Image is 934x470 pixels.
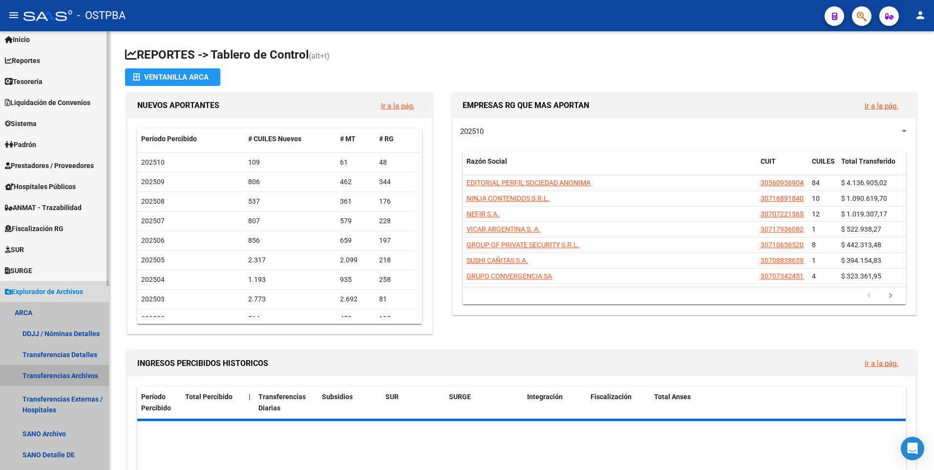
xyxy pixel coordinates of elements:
[248,135,301,143] span: # CUILES Nuevos
[857,354,906,372] button: Ir a la pág.
[860,291,878,301] a: go to previous page
[340,274,371,285] div: 935
[5,160,94,171] span: Prestadores / Proveedores
[248,274,333,285] div: 1.193
[248,313,333,324] div: 564
[141,295,165,303] span: 202503
[181,386,245,419] datatable-header-cell: Total Percibido
[382,386,445,419] datatable-header-cell: SUR
[5,139,36,150] span: Padrón
[379,313,410,324] div: 105
[258,393,306,412] span: Transferencias Diarias
[5,118,37,129] span: Sistema
[837,151,906,183] datatable-header-cell: Total Transferido
[460,127,484,136] span: 202510
[340,255,371,266] div: 2.099
[467,225,540,233] span: VICAR ARGENTINA S. A.
[467,194,550,202] span: NINJA CONTENIDOS S.R.L.
[141,256,165,264] span: 202505
[812,210,820,218] span: 12
[248,157,333,168] div: 109
[379,176,410,188] div: 344
[654,393,691,401] span: Total Anses
[133,68,212,86] div: Ventanilla ARCA
[881,291,900,301] a: go to next page
[650,386,898,419] datatable-header-cell: Total Anses
[340,135,356,143] span: # MT
[841,157,895,165] span: Total Transferido
[445,386,523,419] datatable-header-cell: SURGE
[5,181,76,192] span: Hospitales Públicos
[5,286,83,297] span: Explorador de Archivos
[385,393,399,401] span: SUR
[137,359,268,368] span: INGRESOS PERCIBIDOS HISTORICOS
[379,157,410,168] div: 48
[379,274,410,285] div: 258
[185,393,233,401] span: Total Percibido
[340,215,371,227] div: 579
[761,241,804,249] span: 30710636520
[336,128,375,150] datatable-header-cell: # MT
[340,157,371,168] div: 61
[841,272,881,280] span: $ 323.361,95
[309,51,330,61] span: (alt+t)
[757,151,808,183] datatable-header-cell: CUIT
[808,151,837,183] datatable-header-cell: CUILES
[467,179,591,187] span: EDITORIAL PERFIL SOCIEDAD ANONIMA
[812,179,820,187] span: 84
[141,315,165,322] span: 202502
[5,265,32,276] span: SURGE
[467,256,528,264] span: SUSHI CAÑITAS S.A.
[841,256,881,264] span: $ 394.154,83
[812,241,816,249] span: 8
[5,76,42,87] span: Tesorería
[812,157,835,165] span: CUILES
[77,5,126,26] span: - OSTPBA
[248,235,333,246] div: 856
[761,194,804,202] span: 30716891840
[587,386,650,419] datatable-header-cell: Fiscalización
[379,255,410,266] div: 218
[5,55,40,66] span: Reportes
[379,294,410,305] div: 81
[248,294,333,305] div: 2.773
[379,215,410,227] div: 228
[141,236,165,244] span: 202506
[865,102,898,110] a: Ir a la pág.
[340,235,371,246] div: 659
[523,386,587,419] datatable-header-cell: Integración
[841,225,881,233] span: $ 522.938,27
[137,386,181,419] datatable-header-cell: Período Percibido
[761,256,804,264] span: 30708838639
[761,272,804,280] span: 30707342451
[141,393,171,412] span: Período Percibido
[245,386,255,419] datatable-header-cell: |
[812,225,816,233] span: 1
[5,34,30,45] span: Inicio
[467,157,507,165] span: Razón Social
[373,97,423,115] button: Ir a la pág.
[141,276,165,283] span: 202504
[255,386,318,419] datatable-header-cell: Transferencias Diarias
[381,102,415,110] a: Ir a la pág.
[5,202,82,213] span: ANMAT - Trazabilidad
[244,128,337,150] datatable-header-cell: # CUILES Nuevos
[467,241,579,249] span: GROUP OF PRIVATE SECURITY S.R.L.
[340,294,371,305] div: 2.692
[463,101,589,110] span: EMPRESAS RG QUE MAS APORTAN
[841,194,887,202] span: $ 1.090.619,70
[761,157,776,165] span: CUIT
[841,241,881,249] span: $ 442.313,48
[249,393,251,401] span: |
[5,244,24,255] span: SUR
[248,255,333,266] div: 2.317
[340,196,371,207] div: 361
[591,393,632,401] span: Fiscalización
[141,135,197,143] span: Período Percibido
[375,128,414,150] datatable-header-cell: # RG
[125,47,918,64] h1: REPORTES -> Tablero de Control
[248,176,333,188] div: 806
[901,437,924,460] div: Open Intercom Messenger
[8,9,20,21] mat-icon: menu
[318,386,382,419] datatable-header-cell: Subsidios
